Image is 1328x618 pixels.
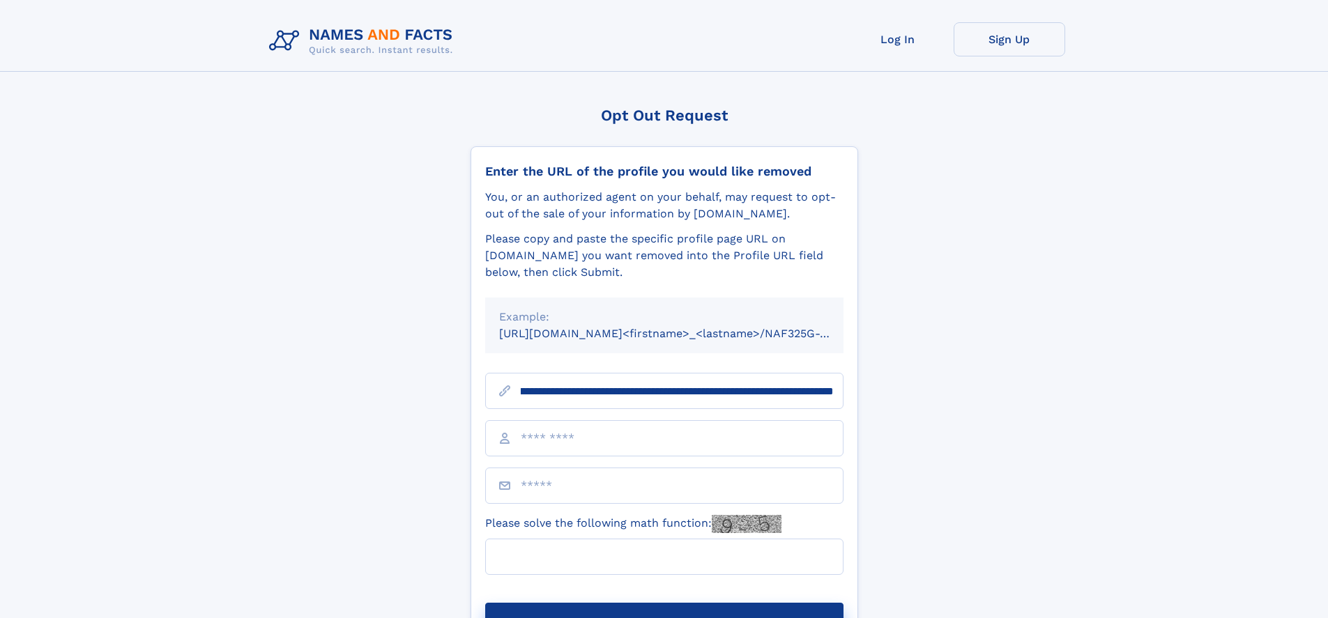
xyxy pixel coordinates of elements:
[485,231,844,281] div: Please copy and paste the specific profile page URL on [DOMAIN_NAME] you want removed into the Pr...
[499,309,830,325] div: Example:
[499,327,870,340] small: [URL][DOMAIN_NAME]<firstname>_<lastname>/NAF325G-xxxxxxxx
[842,22,954,56] a: Log In
[485,164,844,179] div: Enter the URL of the profile you would like removed
[264,22,464,60] img: Logo Names and Facts
[485,515,781,533] label: Please solve the following math function:
[471,107,858,124] div: Opt Out Request
[954,22,1065,56] a: Sign Up
[485,189,844,222] div: You, or an authorized agent on your behalf, may request to opt-out of the sale of your informatio...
